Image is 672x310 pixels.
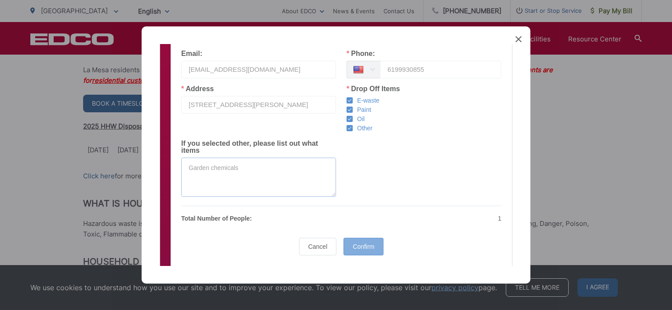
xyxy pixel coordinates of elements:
[380,61,501,78] input: (201) 555 0123
[347,85,400,92] label: Drop Off Items
[181,213,336,224] p: Total Number of People:
[347,213,501,224] p: 1
[181,50,202,57] label: Email:
[347,50,375,57] label: Phone:
[181,140,336,154] label: If you selected other, please list out what items
[181,61,336,78] input: example@mail.com
[353,243,374,250] span: Confirm
[181,85,214,92] label: Address
[353,106,371,114] span: Paint
[353,124,373,133] span: Other
[308,243,328,250] span: Cancel
[353,96,380,105] span: E-waste
[353,115,365,123] span: Oil
[347,96,501,133] div: checkbox-group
